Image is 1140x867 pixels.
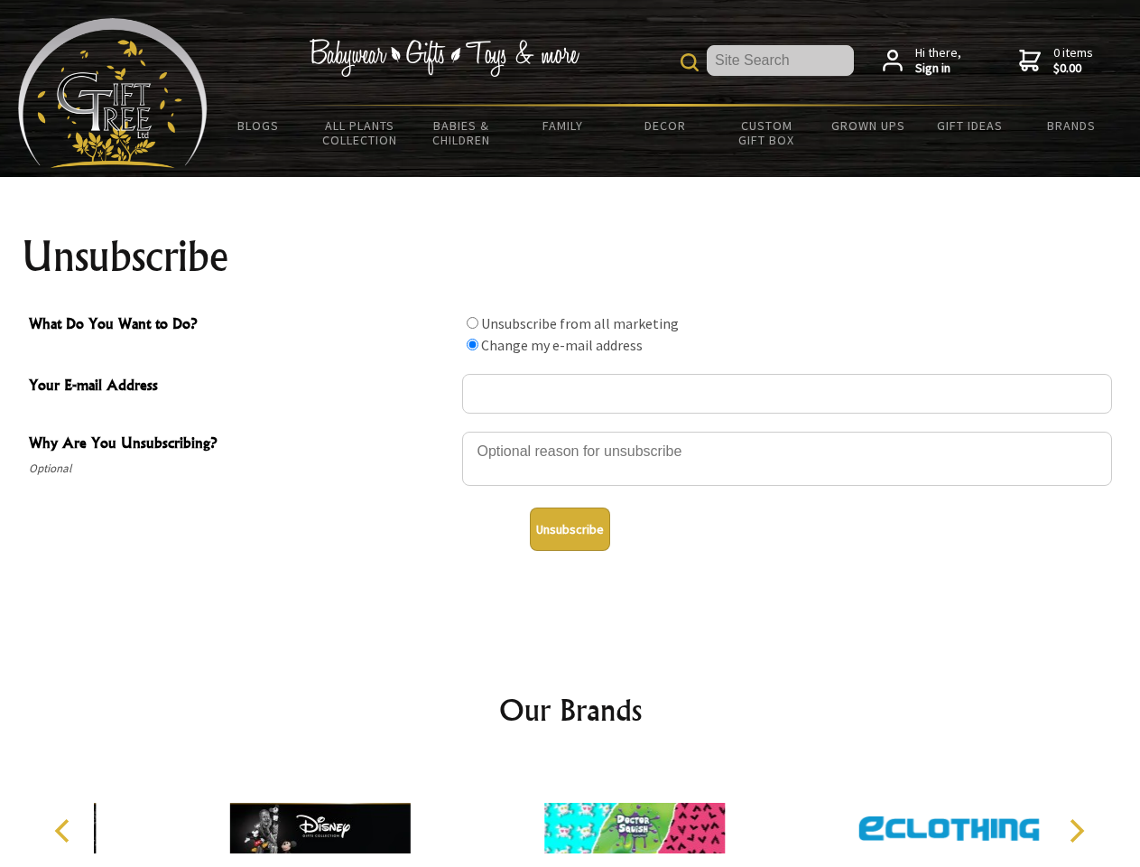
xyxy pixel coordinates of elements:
span: 0 items [1053,44,1093,77]
a: Gift Ideas [919,107,1021,144]
button: Previous [45,811,85,851]
label: Change my e-mail address [481,336,643,354]
span: Your E-mail Address [29,374,453,400]
input: Site Search [707,45,854,76]
span: Optional [29,458,453,480]
a: Brands [1021,107,1123,144]
button: Unsubscribe [530,508,610,551]
span: Hi there, [915,45,961,77]
a: BLOGS [208,107,310,144]
strong: Sign in [915,61,961,77]
a: Babies & Children [411,107,513,159]
a: Hi there,Sign in [883,45,961,77]
input: What Do You Want to Do? [467,339,478,350]
a: Family [513,107,615,144]
span: What Do You Want to Do? [29,312,453,339]
img: Babyware - Gifts - Toys and more... [18,18,208,168]
a: Grown Ups [817,107,919,144]
textarea: Why Are You Unsubscribing? [462,432,1112,486]
a: Custom Gift Box [716,107,818,159]
h1: Unsubscribe [22,235,1119,278]
strong: $0.00 [1053,61,1093,77]
input: Your E-mail Address [462,374,1112,414]
a: All Plants Collection [310,107,412,159]
img: Babywear - Gifts - Toys & more [309,39,579,77]
h2: Our Brands [36,688,1105,732]
input: What Do You Want to Do? [467,317,478,329]
span: Why Are You Unsubscribing? [29,432,453,458]
label: Unsubscribe from all marketing [481,314,679,332]
button: Next [1056,811,1096,851]
a: 0 items$0.00 [1019,45,1093,77]
a: Decor [614,107,716,144]
img: product search [681,53,699,71]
